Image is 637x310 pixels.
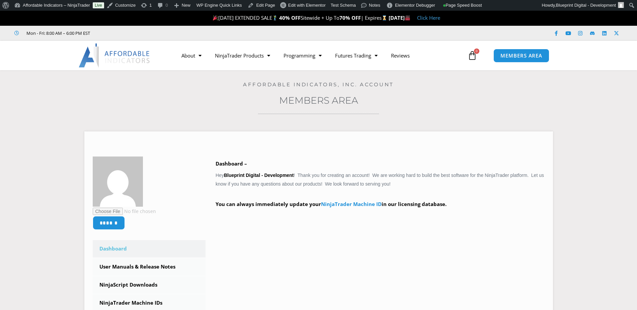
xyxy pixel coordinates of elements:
img: 🎉 [213,15,218,20]
span: Mon - Fri: 8:00 AM – 6:00 PM EST [25,29,90,37]
img: 🏭 [405,15,410,20]
strong: [DATE] [389,14,410,21]
a: 0 [458,46,487,65]
nav: Menu [175,48,466,63]
a: Futures Trading [328,48,384,63]
span: Edit with Elementor [288,3,326,8]
a: Reviews [384,48,416,63]
a: Programming [277,48,328,63]
b: Dashboard – [216,160,247,167]
img: ⌛ [382,15,387,20]
a: Live [93,2,104,8]
a: NinjaTrader Machine ID [321,201,382,207]
img: 7d10a6c78c65fe9f7a19da6de7c2db3dfb9bab4e578f7457014277d19257ecaa [93,157,143,207]
a: NinjaScript Downloads [93,276,206,294]
span: 0 [474,48,479,54]
div: Hey ! Thank you for creating an account! We are working hard to build the best software for the N... [216,159,545,218]
a: Affordable Indicators, Inc. Account [243,81,394,88]
strong: 70% OFF [339,14,361,21]
a: Members Area [279,95,358,106]
a: Click Here [417,14,440,21]
strong: Blueprint Digital - Development [224,173,294,178]
strong: 40% OFF [279,14,301,21]
span: MEMBERS AREA [500,53,542,58]
img: LogoAI | Affordable Indicators – NinjaTrader [79,43,151,68]
strong: You can always immediately update your in our licensing database. [216,201,447,207]
img: 🏌️‍♂️ [272,15,277,20]
span: [DATE] EXTENDED SALE Sitewide + Up To | Expires [211,14,389,21]
a: About [175,48,208,63]
span: Blueprint Digital - Development [556,3,616,8]
a: MEMBERS AREA [493,49,549,63]
iframe: Customer reviews powered by Trustpilot [99,30,200,36]
a: User Manuals & Release Notes [93,258,206,276]
a: NinjaTrader Products [208,48,277,63]
a: Dashboard [93,240,206,257]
